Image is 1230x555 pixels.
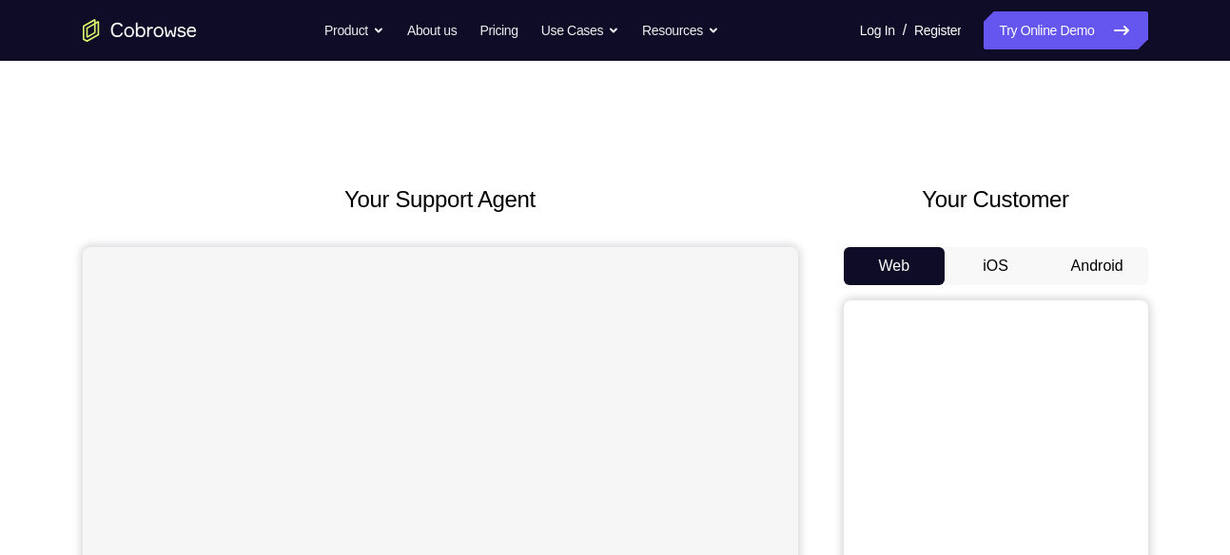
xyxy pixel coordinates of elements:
[541,11,619,49] button: Use Cases
[914,11,961,49] a: Register
[83,182,798,217] h2: Your Support Agent
[324,11,384,49] button: Product
[1046,247,1148,285] button: Android
[844,182,1148,217] h2: Your Customer
[945,247,1046,285] button: iOS
[83,19,197,42] a: Go to the home page
[903,19,907,42] span: /
[844,247,946,285] button: Web
[642,11,719,49] button: Resources
[479,11,517,49] a: Pricing
[860,11,895,49] a: Log In
[984,11,1147,49] a: Try Online Demo
[407,11,457,49] a: About us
